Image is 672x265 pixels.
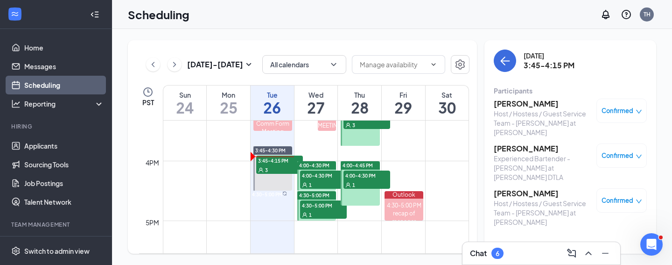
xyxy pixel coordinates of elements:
[24,155,104,174] a: Sourcing Tools
[187,59,243,70] h3: [DATE] - [DATE]
[170,59,179,70] svg: ChevronRight
[300,171,347,180] span: 4:00-4:30 PM
[24,136,104,155] a: Applicants
[382,100,425,115] h1: 29
[343,162,373,169] span: 4:00-4:45 PM
[496,250,499,258] div: 6
[345,122,351,128] svg: User
[426,90,469,100] div: Sat
[142,98,154,107] span: PST
[583,248,594,259] svg: ChevronUp
[251,90,294,100] div: Tue
[600,9,611,20] svg: Notifications
[494,154,592,182] div: Experienced Bartender - [PERSON_NAME] at [PERSON_NAME] DTLA
[163,90,206,100] div: Sun
[252,191,282,198] span: 4:30-5:00 PM
[426,86,469,120] a: August 30, 2025
[494,199,592,227] div: Host / Hostess / Guest Service Team - [PERSON_NAME] at [PERSON_NAME]
[581,246,596,261] button: ChevronUp
[494,109,592,137] div: Host / Hostess / Guest Service Team - [PERSON_NAME] at [PERSON_NAME]
[329,60,338,69] svg: ChevronDown
[524,51,574,60] div: [DATE]
[258,167,264,173] svg: User
[24,99,105,108] div: Reporting
[299,162,329,169] span: 4:00-4:30 PM
[385,191,423,199] div: Outlook
[621,9,632,20] svg: QuestionInfo
[602,196,633,205] span: Confirmed
[11,99,21,108] svg: Analysis
[144,158,161,168] div: 4pm
[148,59,158,70] svg: ChevronLeft
[598,246,613,261] button: Minimize
[163,100,206,115] h1: 24
[146,57,160,72] button: ChevronLeft
[499,55,511,66] svg: ArrowLeft
[430,61,437,68] svg: ChevronDown
[251,86,294,120] a: August 26, 2025
[207,90,250,100] div: Mon
[385,201,423,209] div: 4:30-5:00 PM
[455,59,466,70] svg: Settings
[360,59,426,70] input: Manage availability
[640,233,663,256] iframe: Intercom live chat
[352,122,355,129] span: 3
[451,55,469,74] button: Settings
[163,86,206,120] a: August 24, 2025
[426,100,469,115] h1: 30
[636,153,642,160] span: down
[338,90,381,100] div: Thu
[24,246,90,256] div: Switch to admin view
[302,182,308,188] svg: User
[251,100,294,115] h1: 26
[168,57,182,72] button: ChevronRight
[11,221,102,229] div: Team Management
[24,235,104,253] a: OnboardingCrown
[256,156,303,165] span: 3:45-4:15 PM
[494,143,592,154] h3: [PERSON_NAME]
[282,191,287,196] svg: Sync
[385,209,423,233] div: recap of manager meeting
[309,182,312,188] span: 1
[345,182,351,188] svg: User
[207,100,250,115] h1: 25
[255,147,286,154] span: 3:45-4:30 PM
[128,7,189,22] h1: Scheduling
[494,50,516,72] button: back-button
[302,212,308,218] svg: User
[600,248,611,259] svg: Minimize
[11,122,102,130] div: Hiring
[470,248,487,258] h3: Chat
[636,108,642,115] span: down
[566,248,577,259] svg: ComposeMessage
[494,86,647,95] div: Participants
[207,86,250,120] a: August 25, 2025
[382,90,425,100] div: Fri
[253,120,292,136] div: Comm Form Meeting
[564,246,579,261] button: ComposeMessage
[494,99,592,109] h3: [PERSON_NAME]
[294,90,338,100] div: Wed
[294,86,338,120] a: August 27, 2025
[24,193,104,211] a: Talent Network
[494,188,592,199] h3: [PERSON_NAME]
[294,100,338,115] h1: 27
[24,76,104,94] a: Scheduling
[90,10,99,19] svg: Collapse
[644,10,651,18] div: TH
[24,174,104,193] a: Job Postings
[299,192,329,199] span: 4:30-5:00 PM
[352,182,355,188] span: 1
[24,38,104,57] a: Home
[262,55,346,74] button: All calendarsChevronDown
[243,59,254,70] svg: SmallChevronDown
[10,9,20,19] svg: WorkstreamLogo
[338,100,381,115] h1: 28
[142,86,154,98] svg: Clock
[338,86,381,120] a: August 28, 2025
[343,171,390,180] span: 4:00-4:30 PM
[382,86,425,120] a: August 29, 2025
[602,151,633,160] span: Confirmed
[636,198,642,205] span: down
